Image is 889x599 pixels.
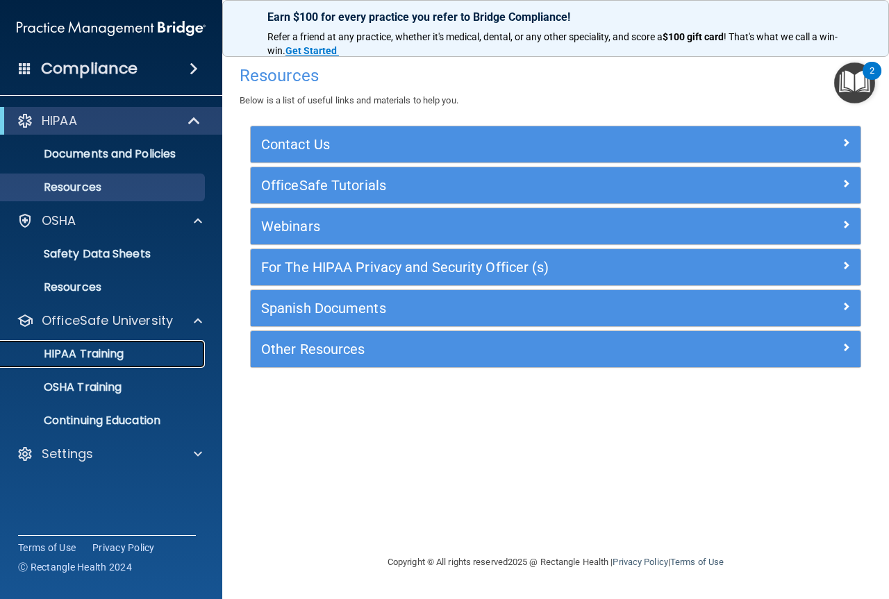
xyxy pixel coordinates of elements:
[42,446,93,462] p: Settings
[41,59,138,78] h4: Compliance
[261,260,698,275] h5: For The HIPAA Privacy and Security Officer (s)
[261,133,850,155] a: Contact Us
[261,297,850,319] a: Spanish Documents
[261,301,698,316] h5: Spanish Documents
[267,10,844,24] p: Earn $100 for every practice you refer to Bridge Compliance!
[267,31,663,42] span: Refer a friend at any practice, whether it's medical, dental, or any other speciality, and score a
[261,219,698,234] h5: Webinars
[261,256,850,278] a: For The HIPAA Privacy and Security Officer (s)
[285,45,339,56] a: Get Started
[9,180,199,194] p: Resources
[17,212,202,229] a: OSHA
[18,541,76,555] a: Terms of Use
[870,71,874,89] div: 2
[92,541,155,555] a: Privacy Policy
[9,347,124,361] p: HIPAA Training
[670,557,724,567] a: Terms of Use
[9,414,199,428] p: Continuing Education
[18,560,132,574] span: Ⓒ Rectangle Health 2024
[834,62,875,103] button: Open Resource Center, 2 new notifications
[613,557,667,567] a: Privacy Policy
[42,112,77,129] p: HIPAA
[42,312,173,329] p: OfficeSafe University
[9,147,199,161] p: Documents and Policies
[17,112,201,129] a: HIPAA
[261,341,698,357] h5: Other Resources
[17,446,202,462] a: Settings
[285,45,337,56] strong: Get Started
[9,280,199,294] p: Resources
[9,247,199,261] p: Safety Data Sheets
[267,31,838,56] span: ! That's what we call a win-win.
[17,15,206,42] img: PMB logo
[240,95,458,106] span: Below is a list of useful links and materials to help you.
[261,215,850,237] a: Webinars
[240,67,872,85] h4: Resources
[261,178,698,193] h5: OfficeSafe Tutorials
[302,540,809,584] div: Copyright © All rights reserved 2025 @ Rectangle Health | |
[9,380,122,394] p: OSHA Training
[261,174,850,196] a: OfficeSafe Tutorials
[42,212,76,229] p: OSHA
[17,312,202,329] a: OfficeSafe University
[261,137,698,152] h5: Contact Us
[663,31,724,42] strong: $100 gift card
[261,338,850,360] a: Other Resources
